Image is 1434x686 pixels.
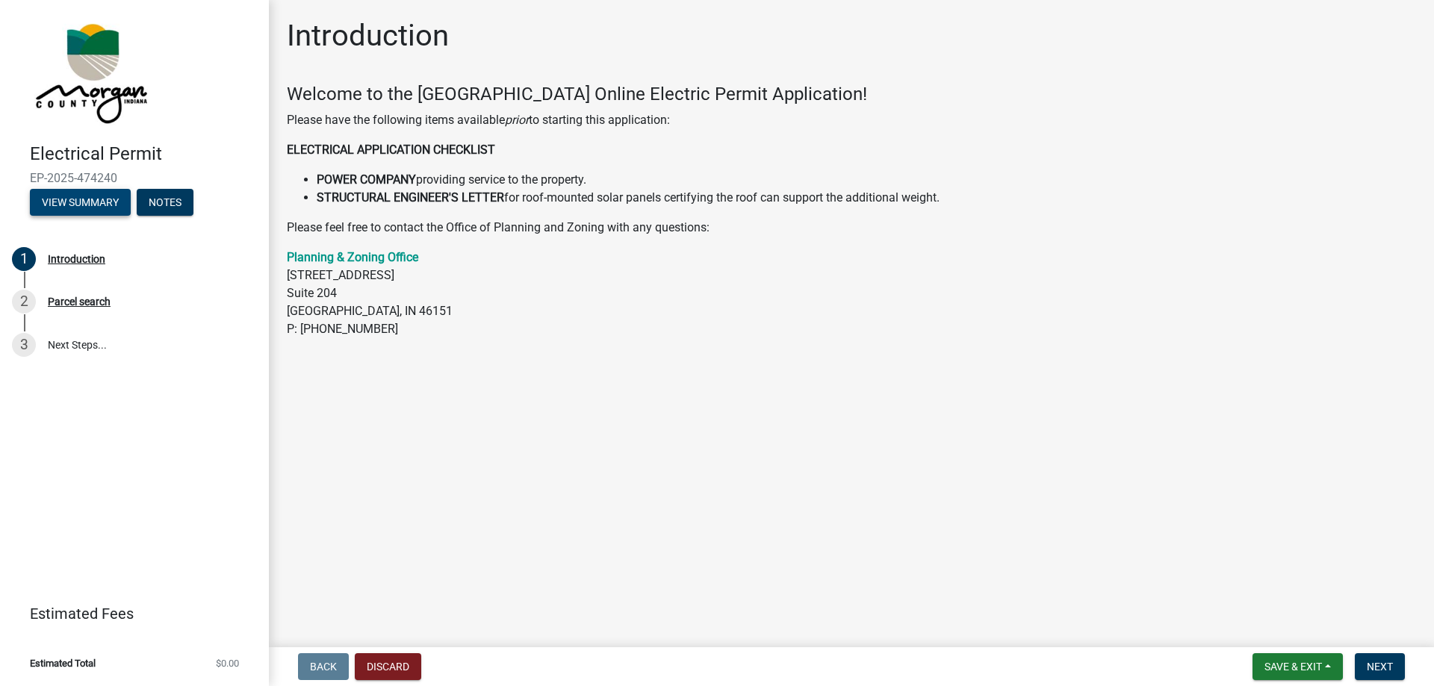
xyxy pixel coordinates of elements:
div: 1 [12,247,36,271]
button: Discard [355,653,421,680]
a: Planning & Zoning Office [287,250,418,264]
span: Next [1367,661,1393,673]
div: 3 [12,333,36,357]
div: Introduction [48,254,105,264]
li: providing service to the property. [317,171,1416,189]
h4: Welcome to the [GEOGRAPHIC_DATA] Online Electric Permit Application! [287,84,1416,105]
strong: ELECTRICAL APPLICATION CHECKLIST [287,143,495,157]
i: prior [505,113,529,127]
button: Save & Exit [1253,653,1343,680]
button: Notes [137,189,193,216]
button: View Summary [30,189,131,216]
p: Please have the following items available to starting this application: [287,111,1416,129]
span: Estimated Total [30,658,96,668]
a: Estimated Fees [12,599,245,629]
span: Save & Exit [1264,661,1322,673]
span: EP-2025-474240 [30,171,239,185]
span: $0.00 [216,658,239,668]
wm-modal-confirm: Summary [30,197,131,209]
img: Morgan County, Indiana [30,16,150,128]
div: 2 [12,290,36,314]
wm-modal-confirm: Notes [137,197,193,209]
p: [STREET_ADDRESS] Suite 204 [GEOGRAPHIC_DATA], IN 46151 P: [PHONE_NUMBER] [287,249,1416,338]
strong: STRUCTURAL ENGINEER'S LETTER [317,190,504,205]
h4: Electrical Permit [30,143,257,165]
h1: Introduction [287,18,449,54]
strong: POWER COMPANY [317,172,416,187]
li: for roof-mounted solar panels certifying the roof can support the additional weight. [317,189,1416,207]
p: Please feel free to contact the Office of Planning and Zoning with any questions: [287,219,1416,237]
div: Parcel search [48,296,111,307]
button: Next [1355,653,1405,680]
button: Back [298,653,349,680]
span: Back [310,661,337,673]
